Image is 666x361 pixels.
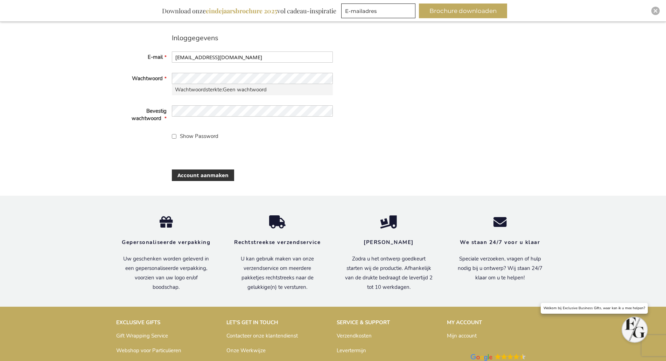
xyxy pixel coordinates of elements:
strong: EXCLUSIVE GIFTS [116,319,160,326]
a: Verzendkosten [337,332,372,339]
input: Show Password [172,134,176,139]
a: Webshop voor Particulieren [116,347,181,354]
a: Mijn account [447,332,477,339]
a: Gift Wrapping Service [116,332,168,339]
strong: [PERSON_NAME] [364,239,414,246]
button: Account aanmaken [172,169,234,181]
p: U kan gebruik maken van onze verzendservice om meerdere pakketjes rechtstreeks naar de gelukkige(... [232,254,323,292]
p: Speciale verzoeken, vragen of hulp nodig bij u ontwerp? Wij staan 24/7 klaar om u te helpen! [455,254,545,283]
img: Google [513,354,519,360]
strong: LET'S GET IN TOUCH [226,319,278,326]
img: Close [653,9,658,13]
span: Inloggegevens [172,33,218,43]
strong: We staan 24/7 voor u klaar [460,239,540,246]
p: Zodra u het ontwerp goedkeurt starten wij de productie. Afhankelijk van de drukte bedraagt de lev... [344,254,434,292]
span: Show Password [180,133,218,140]
input: E-mailadres [341,4,415,18]
span: Geen wachtwoord [223,86,267,93]
span: E-mail [148,54,163,61]
strong: SERVICE & SUPPORT [337,319,390,326]
div: Download onze vol cadeau-inspiratie [159,4,339,18]
img: Google [501,354,507,360]
strong: Gepersonaliseerde verpakking [122,239,210,246]
a: Onze Werkwijze [226,347,266,354]
input: E-mail [172,51,333,63]
img: Google [471,354,492,361]
a: Contacteer onze klantendienst [226,332,298,339]
div: Wachtwoordsterkte: [172,84,333,95]
button: Brochure downloaden [419,4,507,18]
b: eindejaarsbrochure 2025 [206,7,277,15]
strong: MY ACCOUNT [447,319,482,326]
div: Close [651,7,660,15]
span: Bevestig wachtwoord [132,107,167,122]
img: Google [495,354,501,360]
form: marketing offers and promotions [341,4,418,20]
span: Wachtwoord [132,75,163,82]
p: Uw geschenken worden geleverd in een gepersonaliseerde verpakking, voorzien van uw logo en/of boo... [121,254,211,292]
img: Google [520,354,526,360]
a: Levertermijn [337,347,366,354]
img: Google [507,354,513,360]
span: Account aanmaken [177,172,229,179]
strong: Rechtstreekse verzendservice [234,239,321,246]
